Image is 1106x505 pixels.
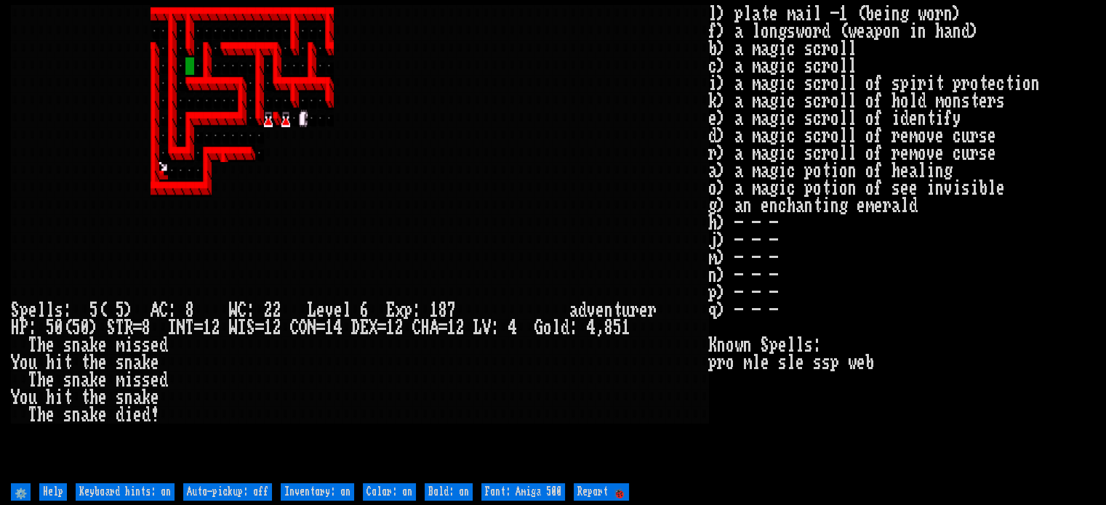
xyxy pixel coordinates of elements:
[37,406,46,424] div: h
[11,319,20,336] div: H
[133,354,142,371] div: a
[76,483,175,501] input: Keyboard hints: on
[151,406,159,424] div: !
[185,302,194,319] div: 8
[116,319,124,336] div: T
[247,302,255,319] div: :
[334,319,342,336] div: 4
[11,389,20,406] div: Y
[11,354,20,371] div: Y
[20,319,28,336] div: P
[574,483,629,501] input: Report 🐞
[316,302,325,319] div: e
[46,319,55,336] div: 5
[412,319,421,336] div: C
[89,371,98,389] div: k
[151,371,159,389] div: e
[325,302,334,319] div: v
[425,483,473,501] input: Bold: on
[630,302,639,319] div: r
[151,389,159,406] div: e
[116,371,124,389] div: m
[142,371,151,389] div: s
[229,302,238,319] div: W
[238,319,247,336] div: I
[133,319,142,336] div: =
[46,354,55,371] div: h
[183,483,272,501] input: Auto-pickup: off
[72,319,81,336] div: 5
[438,302,447,319] div: 8
[124,371,133,389] div: i
[351,319,360,336] div: D
[98,354,107,371] div: e
[133,371,142,389] div: s
[63,302,72,319] div: :
[81,319,89,336] div: 0
[20,389,28,406] div: o
[133,336,142,354] div: s
[273,302,281,319] div: 2
[622,319,630,336] div: 1
[55,354,63,371] div: i
[508,319,517,336] div: 4
[46,406,55,424] div: e
[360,302,369,319] div: 6
[456,319,465,336] div: 2
[72,406,81,424] div: n
[596,302,604,319] div: e
[133,389,142,406] div: a
[20,354,28,371] div: o
[412,302,421,319] div: :
[63,354,72,371] div: t
[81,406,89,424] div: a
[708,5,1094,480] stats: l) plate mail -1 (being worn) f) a longsword (weapon in hand) b) a magic scroll c) a magic scroll...
[185,319,194,336] div: T
[264,302,273,319] div: 2
[55,389,63,406] div: i
[177,319,185,336] div: N
[481,483,565,501] input: Font: Amiga 500
[124,302,133,319] div: )
[39,483,67,501] input: Help
[142,336,151,354] div: s
[247,319,255,336] div: S
[194,319,203,336] div: =
[159,336,168,354] div: d
[264,319,273,336] div: 1
[98,302,107,319] div: (
[46,336,55,354] div: e
[604,319,613,336] div: 8
[569,319,578,336] div: :
[613,319,622,336] div: 5
[37,371,46,389] div: h
[116,389,124,406] div: s
[98,371,107,389] div: e
[639,302,648,319] div: e
[203,319,212,336] div: 1
[63,336,72,354] div: s
[116,302,124,319] div: 5
[28,336,37,354] div: T
[212,319,220,336] div: 2
[438,319,447,336] div: =
[55,319,63,336] div: 0
[142,354,151,371] div: k
[648,302,657,319] div: r
[89,406,98,424] div: k
[124,406,133,424] div: i
[46,302,55,319] div: l
[447,302,456,319] div: 7
[473,319,482,336] div: L
[299,319,308,336] div: O
[569,302,578,319] div: a
[63,319,72,336] div: (
[124,354,133,371] div: n
[534,319,543,336] div: G
[124,336,133,354] div: i
[290,319,299,336] div: C
[28,389,37,406] div: u
[587,302,596,319] div: v
[168,319,177,336] div: I
[63,371,72,389] div: s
